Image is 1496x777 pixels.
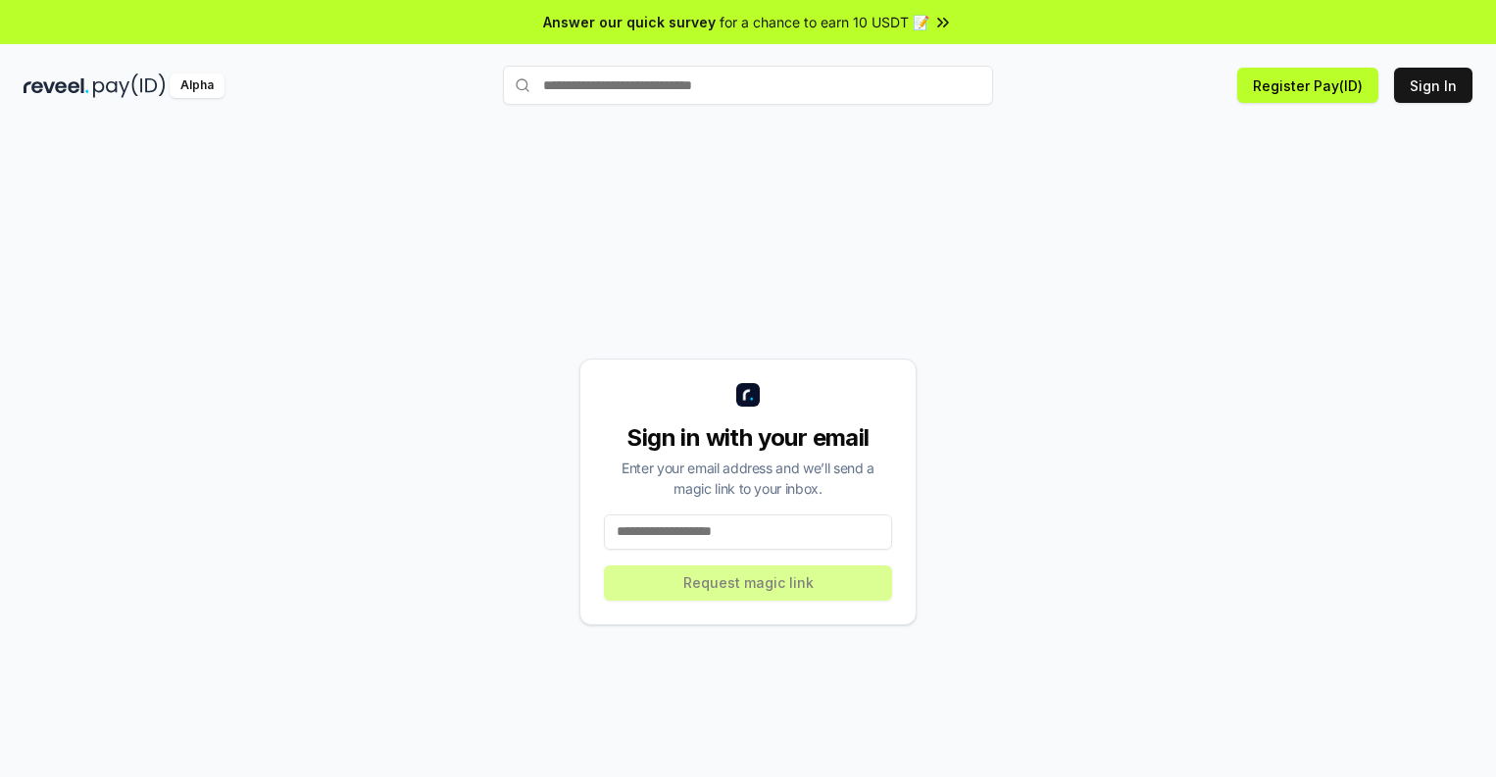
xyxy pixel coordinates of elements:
img: reveel_dark [24,73,89,98]
img: pay_id [93,73,166,98]
div: Enter your email address and we’ll send a magic link to your inbox. [604,458,892,499]
span: Answer our quick survey [543,12,716,32]
div: Alpha [170,73,224,98]
button: Register Pay(ID) [1237,68,1378,103]
button: Sign In [1394,68,1472,103]
span: for a chance to earn 10 USDT 📝 [720,12,929,32]
img: logo_small [736,383,760,407]
div: Sign in with your email [604,422,892,454]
